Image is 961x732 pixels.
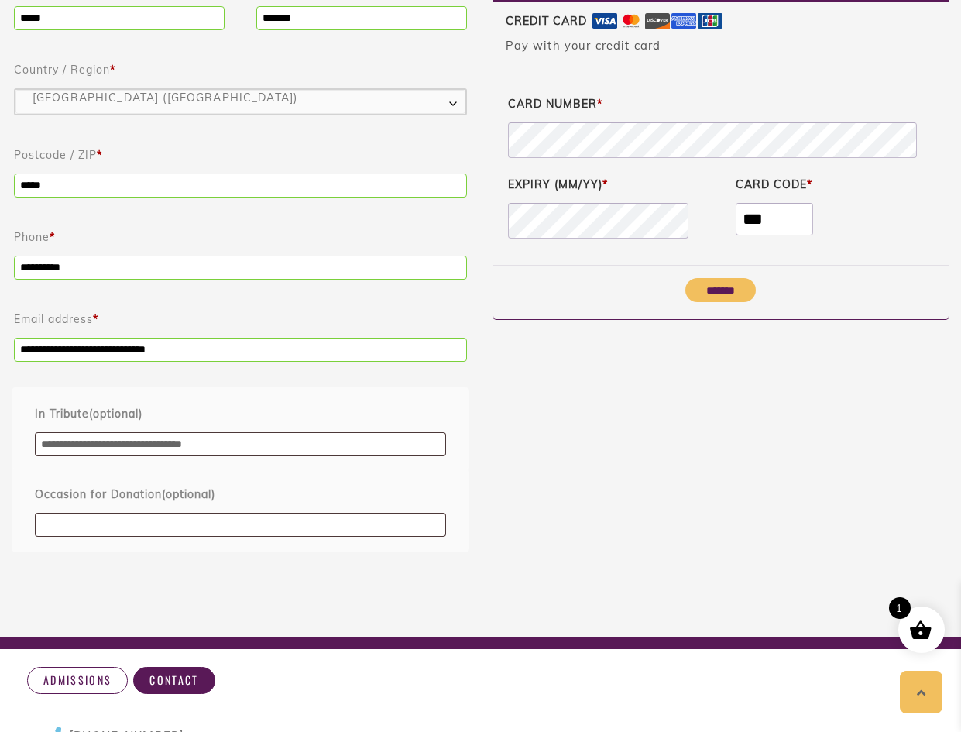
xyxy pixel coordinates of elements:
[671,13,696,29] img: Amex
[736,174,934,195] label: Card code
[14,226,467,248] label: Phone
[89,407,142,421] span: (optional)
[592,13,617,29] img: Visa
[698,13,722,29] img: Jcb
[15,90,465,114] span: Country / Region
[619,13,644,29] img: Mastercard
[889,597,911,619] span: 1
[506,14,937,29] label: Credit Card
[15,90,465,114] span: United States (US)
[149,673,198,687] span: Contact
[35,483,446,505] label: Occasion for Donation
[14,144,467,166] label: Postcode / ZIP
[27,667,128,693] a: Admissions
[14,308,467,330] label: Email address
[14,59,467,81] label: Country / Region
[133,667,215,693] a: Contact
[506,37,937,54] p: Pay with your credit card
[35,403,446,424] label: In Tribute
[162,487,215,501] span: (optional)
[508,93,935,115] label: Card number
[645,13,670,29] img: Discover
[43,673,112,687] span: Admissions
[508,174,706,195] label: Expiry (MM/YY)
